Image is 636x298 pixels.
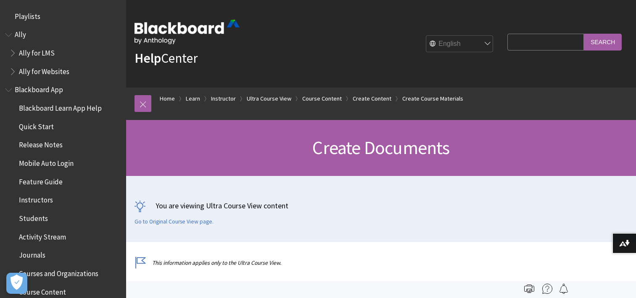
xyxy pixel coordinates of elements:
[6,273,27,294] button: Open Preferences
[19,46,55,57] span: Ally for LMS
[19,211,48,223] span: Students
[15,28,26,39] span: Ally
[15,9,40,21] span: Playlists
[135,218,214,226] a: Go to Original Course View page.
[426,36,493,53] select: Site Language Selector
[19,266,98,278] span: Courses and Organizations
[19,101,102,112] span: Blackboard Learn App Help
[19,230,66,241] span: Activity Stream
[19,285,66,296] span: Course Content
[542,284,552,294] img: More help
[302,93,342,104] a: Course Content
[353,93,391,104] a: Create Content
[402,93,463,104] a: Create Course Materials
[19,64,69,76] span: Ally for Websites
[584,34,622,50] input: Search
[19,248,45,260] span: Journals
[5,28,121,79] nav: Book outline for Anthology Ally Help
[19,175,63,186] span: Feature Guide
[15,83,63,94] span: Blackboard App
[19,120,54,131] span: Quick Start
[19,193,53,205] span: Instructors
[524,284,534,294] img: Print
[5,9,121,24] nav: Book outline for Playlists
[211,93,236,104] a: Instructor
[135,20,240,44] img: Blackboard by Anthology
[312,136,449,159] span: Create Documents
[135,200,628,211] p: You are viewing Ultra Course View content
[135,259,503,267] p: This information applies only to the Ultra Course View.
[135,50,161,67] strong: Help
[559,284,569,294] img: Follow this page
[135,50,198,67] a: HelpCenter
[19,138,63,149] span: Release Notes
[19,156,74,168] span: Mobile Auto Login
[247,93,291,104] a: Ultra Course View
[160,93,175,104] a: Home
[186,93,200,104] a: Learn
